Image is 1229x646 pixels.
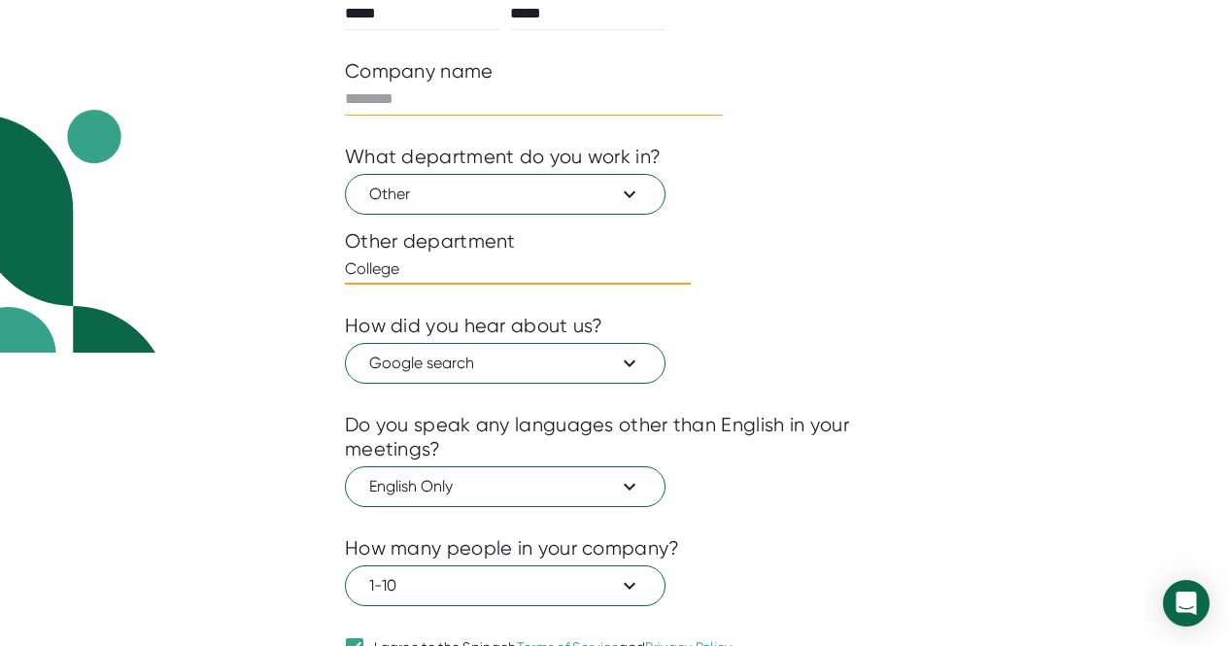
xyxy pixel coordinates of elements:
div: Other department [345,229,884,254]
input: What department? [345,254,691,285]
span: English Only [369,475,641,498]
button: Google search [345,343,666,384]
div: How did you hear about us? [345,314,603,338]
div: What department do you work in? [345,145,661,169]
div: Do you speak any languages other than English in your meetings? [345,413,884,461]
button: 1-10 [345,565,666,606]
span: Other [369,183,641,206]
div: Company name [345,59,494,84]
button: Other [345,174,666,215]
div: How many people in your company? [345,536,680,561]
button: English Only [345,466,666,507]
span: Google search [369,352,641,375]
span: 1-10 [369,574,641,597]
div: Open Intercom Messenger [1163,580,1210,627]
